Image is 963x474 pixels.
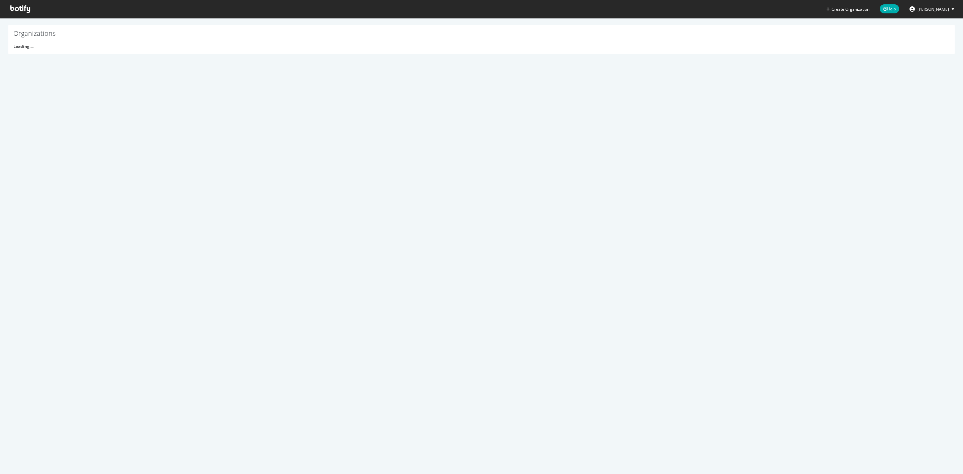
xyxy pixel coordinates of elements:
button: [PERSON_NAME] [904,4,960,14]
h1: Organizations [13,30,950,40]
button: Create Organization [826,6,870,12]
strong: Loading ... [13,43,33,49]
span: Nicolas Beaucourt [918,6,949,12]
span: Help [880,4,899,13]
